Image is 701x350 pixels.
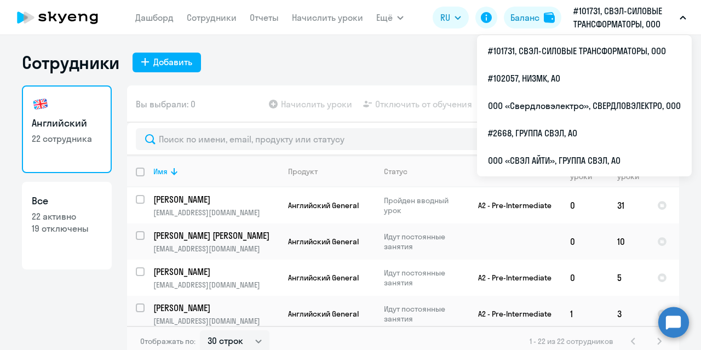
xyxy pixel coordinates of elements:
[32,116,102,130] h3: Английский
[140,336,196,346] span: Отображать по:
[153,229,279,242] a: [PERSON_NAME] [PERSON_NAME]
[133,53,201,72] button: Добавить
[135,12,174,23] a: Дашборд
[153,208,279,217] p: [EMAIL_ADDRESS][DOMAIN_NAME]
[477,35,692,176] ul: Ещё
[433,7,469,28] button: RU
[153,244,279,254] p: [EMAIL_ADDRESS][DOMAIN_NAME]
[153,302,279,314] a: [PERSON_NAME]
[32,95,49,113] img: english
[153,193,279,205] a: [PERSON_NAME]
[153,316,279,326] p: [EMAIL_ADDRESS][DOMAIN_NAME]
[384,167,459,176] div: Статус
[153,167,168,176] div: Имя
[376,11,393,24] span: Ещё
[22,85,112,173] a: Английский22 сотрудника
[288,200,359,210] span: Английский General
[292,12,363,23] a: Начислить уроки
[22,182,112,269] a: Все22 активно19 отключены
[608,260,648,296] td: 5
[459,296,561,332] td: A2 - Pre-Intermediate
[544,12,555,23] img: balance
[136,128,670,150] input: Поиск по имени, email, продукту или статусу
[153,55,192,68] div: Добавить
[153,280,279,290] p: [EMAIL_ADDRESS][DOMAIN_NAME]
[440,11,450,24] span: RU
[384,268,459,288] p: Идут постоянные занятия
[288,167,318,176] div: Продукт
[153,266,277,278] p: [PERSON_NAME]
[384,167,407,176] div: Статус
[32,133,102,145] p: 22 сотрудника
[32,194,102,208] h3: Все
[384,196,459,215] p: Пройден вводный урок
[561,223,608,260] td: 0
[530,336,613,346] span: 1 - 22 из 22 сотрудников
[573,4,675,31] p: #101731, СВЭЛ-СИЛОВЫЕ ТРАНСФОРМАТОРЫ, ООО
[608,187,648,223] td: 31
[153,266,279,278] a: [PERSON_NAME]
[153,193,277,205] p: [PERSON_NAME]
[136,97,196,111] span: Вы выбрали: 0
[561,296,608,332] td: 1
[22,51,119,73] h1: Сотрудники
[504,7,561,28] button: Балансbalance
[561,260,608,296] td: 0
[459,187,561,223] td: A2 - Pre-Intermediate
[153,302,277,314] p: [PERSON_NAME]
[510,11,539,24] div: Баланс
[459,260,561,296] td: A2 - Pre-Intermediate
[376,7,404,28] button: Ещё
[250,12,279,23] a: Отчеты
[288,237,359,246] span: Английский General
[468,167,561,176] div: Текущий уровень
[153,229,277,242] p: [PERSON_NAME] [PERSON_NAME]
[187,12,237,23] a: Сотрудники
[288,273,359,283] span: Английский General
[608,223,648,260] td: 10
[384,232,459,251] p: Идут постоянные занятия
[384,304,459,324] p: Идут постоянные занятия
[288,167,375,176] div: Продукт
[561,187,608,223] td: 0
[32,222,102,234] p: 19 отключены
[288,309,359,319] span: Английский General
[153,167,279,176] div: Имя
[568,4,692,31] button: #101731, СВЭЛ-СИЛОВЫЕ ТРАНСФОРМАТОРЫ, ООО
[32,210,102,222] p: 22 активно
[608,296,648,332] td: 3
